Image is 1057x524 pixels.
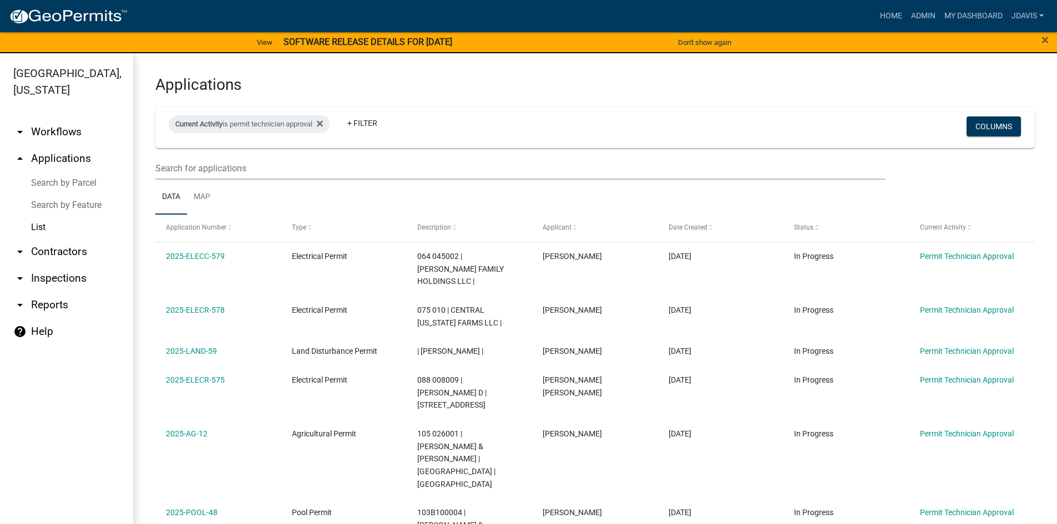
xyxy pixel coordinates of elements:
a: Permit Technician Approval [920,375,1014,384]
span: 075 010 | CENTRAL GEORGIA FARMS LLC | [417,306,502,327]
datatable-header-cell: Date Created [658,215,783,241]
span: 064 045002 | PASCHAL FAMILY HOLDINGS LLC | [417,252,504,286]
a: 2025-ELECR-578 [166,306,225,314]
span: Electrical Permit [292,306,347,314]
datatable-header-cell: Type [281,215,406,241]
i: arrow_drop_down [13,298,27,312]
span: Applicant [543,223,572,231]
i: arrow_drop_down [13,245,27,258]
datatable-header-cell: Status [783,215,909,241]
span: 088 008009 | KENNEDY JESSIE D | 100 aspenwood ct [417,375,487,410]
span: Curtis Cox [543,508,602,517]
a: View [252,33,277,52]
span: 10/06/2025 [669,429,691,438]
a: Permit Technician Approval [920,347,1014,355]
a: Home [876,6,907,27]
a: Permit Technician Approval [920,306,1014,314]
span: 10/08/2025 [669,306,691,314]
span: 10/07/2025 [669,347,691,355]
span: Pool Permit [292,508,332,517]
span: 105 026001 | HOLLOWAY KENNETH R & LETICIA B | NEW PHOENIX RD | Pole Barn [417,429,495,489]
span: In Progress [794,252,833,261]
a: Permit Technician Approval [920,508,1014,517]
datatable-header-cell: Current Activity [909,215,1035,241]
a: My Dashboard [940,6,1007,27]
a: + Filter [338,113,386,133]
button: Close [1041,33,1049,47]
span: Current Activity [175,120,222,128]
span: Current Activity [920,223,966,231]
span: Description [417,223,451,231]
span: leticia B holloway [543,429,602,438]
a: Permit Technician Approval [920,252,1014,261]
span: In Progress [794,347,833,355]
span: Lu Collis [543,252,602,261]
span: Land Disturbance Permit [292,347,377,355]
span: Richard Harp [543,347,602,355]
datatable-header-cell: Applicant [532,215,658,241]
a: 2025-ELECC-579 [166,252,225,261]
span: Electrical Permit [292,375,347,384]
input: Search for applications [155,157,886,180]
span: Lu Collis [543,306,602,314]
a: jdavis [1007,6,1048,27]
button: Columns [967,116,1021,136]
button: Don't show again [674,33,736,52]
i: arrow_drop_down [13,125,27,139]
a: 2025-LAND-59 [166,347,217,355]
span: Date Created [669,223,707,231]
span: | Richard R. Harp | [417,347,483,355]
span: In Progress [794,375,833,384]
datatable-header-cell: Description [407,215,532,241]
span: Status [794,223,813,231]
span: Jessie David Kennedy [543,375,602,397]
a: Admin [907,6,940,27]
div: is permit technician approval [169,115,330,133]
strong: SOFTWARE RELEASE DETAILS FOR [DATE] [284,37,452,47]
span: 10/06/2025 [669,375,691,384]
span: Electrical Permit [292,252,347,261]
span: Application Number [166,223,226,231]
i: arrow_drop_up [13,152,27,165]
a: Map [187,180,217,215]
h3: Applications [155,75,1035,94]
i: arrow_drop_down [13,272,27,285]
a: 2025-POOL-48 [166,508,218,517]
i: help [13,325,27,338]
a: Permit Technician Approval [920,429,1014,438]
span: × [1041,32,1049,48]
span: In Progress [794,508,833,517]
a: 2025-AG-12 [166,429,208,438]
datatable-header-cell: Application Number [155,215,281,241]
a: 2025-ELECR-575 [166,375,225,384]
span: Type [292,223,306,231]
span: Agricultural Permit [292,429,356,438]
span: 10/06/2025 [669,508,691,517]
span: 10/08/2025 [669,252,691,261]
span: In Progress [794,429,833,438]
a: Data [155,180,187,215]
span: In Progress [794,306,833,314]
